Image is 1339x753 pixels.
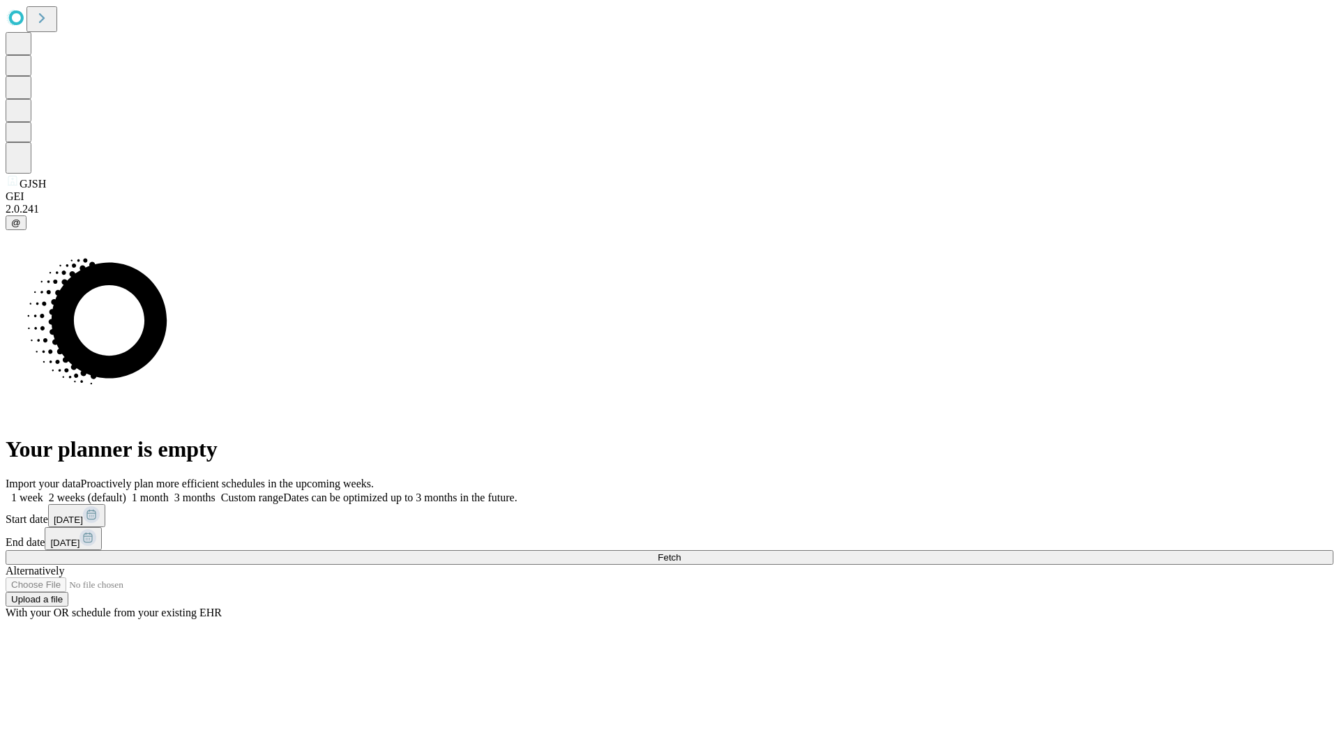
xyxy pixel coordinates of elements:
div: End date [6,527,1333,550]
button: Fetch [6,550,1333,565]
span: Dates can be optimized up to 3 months in the future. [283,492,517,503]
span: Alternatively [6,565,64,577]
button: Upload a file [6,592,68,607]
h1: Your planner is empty [6,436,1333,462]
button: @ [6,215,27,230]
span: [DATE] [50,538,80,548]
span: Proactively plan more efficient schedules in the upcoming weeks. [81,478,374,489]
span: GJSH [20,178,46,190]
span: Custom range [221,492,283,503]
button: [DATE] [48,504,105,527]
span: Import your data [6,478,81,489]
span: @ [11,218,21,228]
span: 1 month [132,492,169,503]
span: Fetch [658,552,681,563]
span: [DATE] [54,515,83,525]
span: With your OR schedule from your existing EHR [6,607,222,618]
div: 2.0.241 [6,203,1333,215]
div: GEI [6,190,1333,203]
span: 1 week [11,492,43,503]
div: Start date [6,504,1333,527]
span: 2 weeks (default) [49,492,126,503]
button: [DATE] [45,527,102,550]
span: 3 months [174,492,215,503]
